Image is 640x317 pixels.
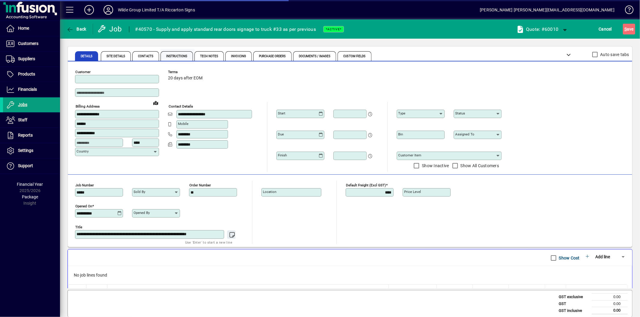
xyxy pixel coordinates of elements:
[134,211,150,215] mat-label: Opened by
[558,255,580,261] label: Show Cost
[259,55,286,58] span: Purchase Orders
[75,70,91,74] mat-label: Customer
[151,98,161,108] a: View on map
[404,190,421,194] mat-label: Price Level
[3,21,60,36] a: Home
[624,27,627,31] span: S
[168,76,203,81] span: 20 days after EOM
[22,194,38,199] span: Package
[343,55,365,58] span: Custom Fields
[76,288,83,293] span: Date
[75,225,82,229] mat-label: Title
[17,182,43,187] span: Financial Year
[599,24,612,34] span: Cancel
[391,288,405,293] span: Quantity
[99,4,118,15] button: Profile
[513,23,560,35] a: Quote: #60010
[18,41,38,46] span: Customers
[278,132,284,136] mat-label: Due
[60,24,93,34] app-page-header-button: Back
[398,111,405,115] mat-label: Type
[77,149,89,153] mat-label: Country
[3,113,60,128] a: Staff
[135,25,316,34] div: #40570 - Supply and apply standard rear doors signage to truck #33 as per previous
[3,158,60,173] a: Support
[68,266,632,284] div: No job lines found
[80,4,99,15] button: Add
[455,132,474,136] mat-label: Assigned to
[548,288,558,293] span: Status
[486,288,506,293] span: Discount (%)
[595,254,610,259] span: Add line
[556,307,592,314] td: GST inclusive
[480,5,614,15] div: [PERSON_NAME] [PERSON_NAME][EMAIL_ADDRESS][DOMAIN_NAME]
[98,24,123,34] div: Job
[398,132,403,136] mat-label: Bin
[278,153,287,157] mat-label: Finish
[168,70,204,74] span: Terms
[18,87,37,92] span: Financials
[18,133,33,138] span: Reports
[166,55,187,58] span: Instructions
[511,288,542,293] span: Extend excl GST ($)
[278,111,285,115] mat-label: Start
[3,67,60,82] a: Products
[556,300,592,307] td: GST
[18,56,35,61] span: Suppliers
[118,5,195,15] div: Wilde Group Limited T/A Riccarton Signs
[3,128,60,143] a: Reports
[455,111,465,115] mat-label: Status
[231,55,246,58] span: Invoicing
[443,288,470,293] span: Rate excl GST ($)
[3,82,60,97] a: Financials
[66,27,86,31] span: Back
[623,24,635,34] button: Save
[526,25,558,34] div: Quote: #60010
[65,24,88,34] button: Back
[134,190,145,194] mat-label: Sold by
[556,294,592,301] td: GST exclusive
[263,190,276,194] mat-label: Location
[592,300,628,307] td: 0.00
[421,163,449,169] label: Show Inactive
[346,183,386,187] mat-label: Default Freight (excl GST)
[3,36,60,51] a: Customers
[599,52,629,58] label: Auto save tabs
[89,288,96,293] span: Item
[620,1,632,21] a: Knowledge Base
[18,72,35,76] span: Products
[18,26,29,31] span: Home
[18,117,27,122] span: Staff
[18,148,33,153] span: Settings
[200,55,218,58] span: Tech Notes
[592,294,628,301] td: 0.00
[592,307,628,314] td: 0.00
[107,55,125,58] span: Site Details
[75,183,94,187] mat-label: Job number
[138,55,153,58] span: Contacts
[185,239,232,246] mat-hint: Use 'Enter' to start a new line
[299,55,331,58] span: Documents / Images
[3,143,60,158] a: Settings
[459,163,499,169] label: Show All Customers
[398,153,421,157] mat-label: Customer Item
[597,24,614,34] button: Cancel
[18,163,33,168] span: Support
[18,102,27,107] span: Jobs
[189,183,211,187] mat-label: Order number
[81,55,92,58] span: Details
[624,24,634,34] span: ave
[3,52,60,67] a: Suppliers
[110,288,128,293] span: Description
[75,204,92,208] mat-label: Opened On
[178,122,188,126] mat-label: Mobile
